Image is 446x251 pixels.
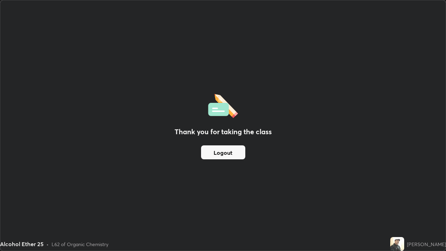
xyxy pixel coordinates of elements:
[46,241,49,248] div: •
[175,127,272,137] h2: Thank you for taking the class
[407,241,446,248] div: [PERSON_NAME]
[201,145,245,159] button: Logout
[390,237,404,251] img: 8789f57d21a94de8b089b2eaa565dc50.jpg
[52,241,108,248] div: L62 of Organic Chemistry
[208,92,238,118] img: offlineFeedback.1438e8b3.svg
